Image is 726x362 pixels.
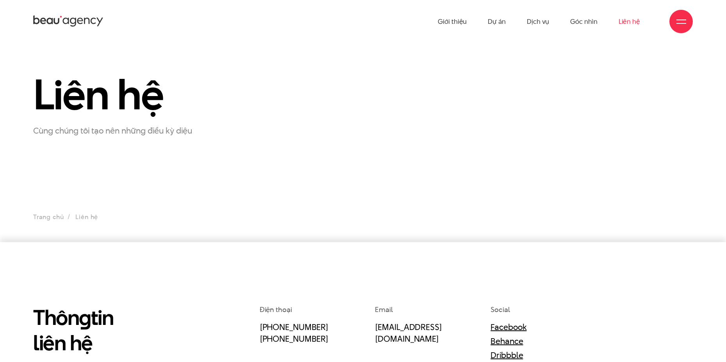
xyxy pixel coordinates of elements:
[491,349,523,361] a: Dribbble
[33,124,228,137] p: Cùng chúng tôi tạo nên những điều kỳ diệu
[491,305,510,314] span: Social
[375,321,442,344] a: [EMAIL_ADDRESS][DOMAIN_NAME]
[491,335,523,347] a: Behance
[260,305,292,314] span: Điện thoại
[491,321,526,333] a: Facebook
[79,303,91,332] en: g
[260,321,328,333] a: [PHONE_NUMBER]
[375,305,393,314] span: Email
[33,212,64,221] a: Trang chủ
[260,333,328,344] a: [PHONE_NUMBER]
[33,305,184,355] h2: Thôn tin liên hệ
[33,72,240,117] h1: Liên hệ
